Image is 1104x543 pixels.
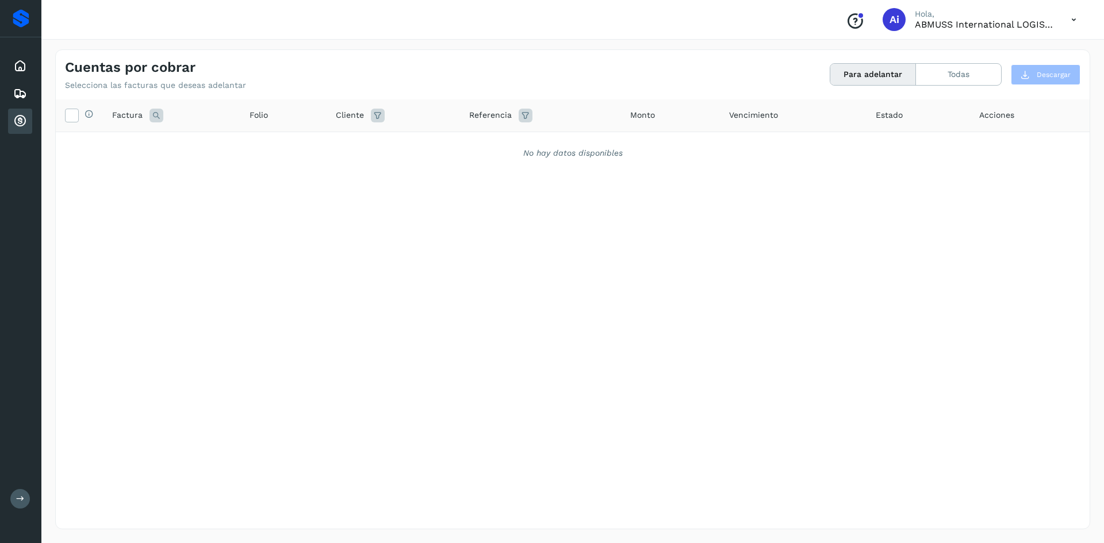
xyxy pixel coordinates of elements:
span: Cliente [336,109,364,121]
div: Embarques [8,81,32,106]
span: Factura [112,109,143,121]
p: Selecciona las facturas que deseas adelantar [65,80,246,90]
span: Folio [250,109,268,121]
span: Monto [630,109,655,121]
span: Acciones [979,109,1014,121]
button: Para adelantar [830,64,916,85]
p: Hola, [915,9,1053,19]
div: No hay datos disponibles [71,147,1075,159]
h4: Cuentas por cobrar [65,59,195,76]
span: Vencimiento [729,109,778,121]
span: Descargar [1037,70,1071,80]
span: Referencia [469,109,512,121]
button: Todas [916,64,1001,85]
span: Estado [876,109,903,121]
p: ABMUSS international LOGISTICS [915,19,1053,30]
div: Cuentas por cobrar [8,109,32,134]
button: Descargar [1011,64,1080,85]
div: Inicio [8,53,32,79]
